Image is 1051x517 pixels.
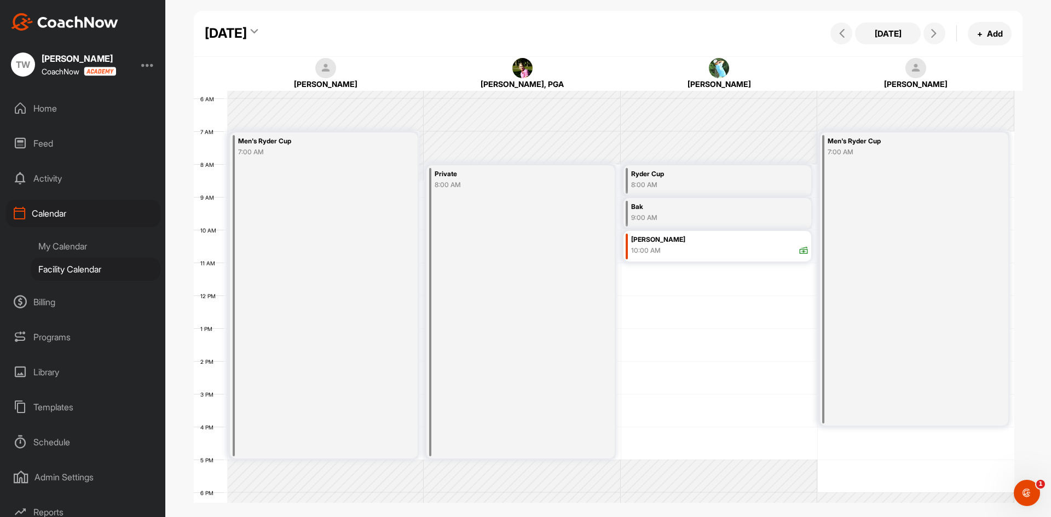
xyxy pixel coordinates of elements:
[84,67,116,76] img: CoachNow acadmey
[631,201,777,213] div: Bak
[968,22,1012,45] button: +Add
[238,135,384,148] div: Men's Ryder Cup
[512,58,533,79] img: square_095835cd76ac6bd3b20469ba0b26027f.jpg
[631,168,777,181] div: Ryder Cup
[6,393,160,421] div: Templates
[31,258,160,281] div: Facility Calendar
[194,391,224,398] div: 3 PM
[441,78,604,90] div: [PERSON_NAME], PGA
[315,58,336,79] img: square_default-ef6cabf814de5a2bf16c804365e32c732080f9872bdf737d349900a9daf73cf9.png
[31,235,160,258] div: My Calendar
[205,24,247,43] div: [DATE]
[194,194,225,201] div: 9 AM
[194,358,224,365] div: 2 PM
[435,180,581,190] div: 8:00 AM
[6,130,160,157] div: Feed
[42,67,116,76] div: CoachNow
[194,129,224,135] div: 7 AM
[6,358,160,386] div: Library
[194,490,224,496] div: 6 PM
[194,326,223,332] div: 1 PM
[6,95,160,122] div: Home
[238,147,384,157] div: 7:00 AM
[828,135,974,148] div: Men's Ryder Cup
[11,53,35,77] div: TW
[194,161,225,168] div: 8 AM
[631,180,777,190] div: 8:00 AM
[905,58,926,79] img: square_default-ef6cabf814de5a2bf16c804365e32c732080f9872bdf737d349900a9daf73cf9.png
[194,457,224,463] div: 5 PM
[6,428,160,456] div: Schedule
[977,28,983,39] span: +
[194,260,226,266] div: 11 AM
[631,213,777,223] div: 9:00 AM
[6,200,160,227] div: Calendar
[637,78,801,90] div: [PERSON_NAME]
[834,78,998,90] div: [PERSON_NAME]
[6,165,160,192] div: Activity
[631,234,809,246] div: [PERSON_NAME]
[709,58,730,79] img: square_1707734b9169688d3d4311bb3a41c2ac.jpg
[194,424,224,431] div: 4 PM
[42,54,116,63] div: [PERSON_NAME]
[194,293,227,299] div: 12 PM
[11,13,118,31] img: CoachNow
[1014,480,1040,506] iframe: Intercom live chat
[631,246,661,255] div: 10:00 AM
[6,463,160,491] div: Admin Settings
[244,78,408,90] div: [PERSON_NAME]
[6,288,160,316] div: Billing
[194,96,225,102] div: 6 AM
[194,227,227,234] div: 10 AM
[828,147,974,157] div: 7:00 AM
[6,323,160,351] div: Programs
[1036,480,1045,489] span: 1
[435,168,581,181] div: Private
[855,22,921,44] button: [DATE]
